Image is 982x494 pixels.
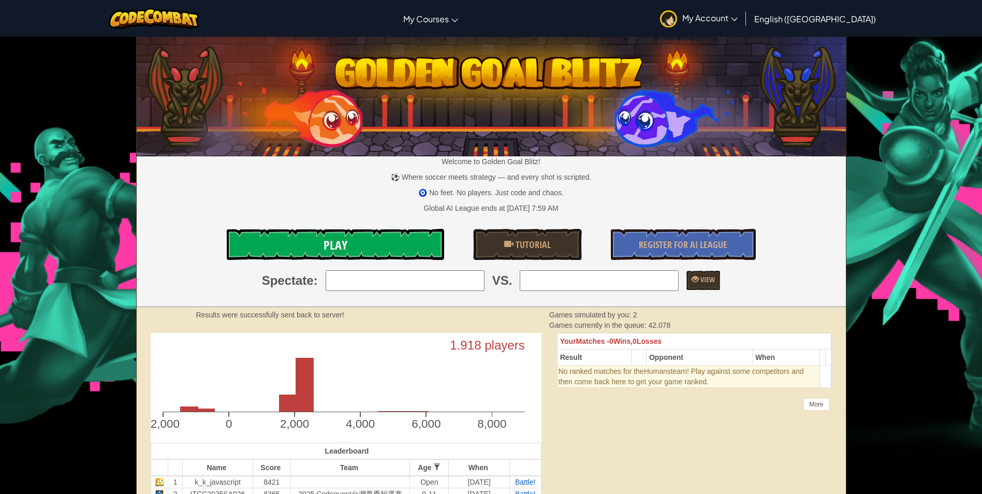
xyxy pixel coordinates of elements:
strong: Results were successfully sent back to server! [196,311,344,319]
span: Spectate [262,272,314,289]
span: View [699,274,715,284]
th: When [752,350,820,366]
text: 6,000 [412,417,441,430]
td: 8421 [253,476,290,488]
th: Team [290,459,410,476]
th: Name [183,459,253,476]
span: Play [324,237,347,253]
th: 0 0 [557,333,831,350]
text: 4,000 [346,417,375,430]
span: My Courses [403,13,449,24]
td: [DATE] [449,476,510,488]
div: Global AI League ends at [DATE] 7:59 AM [423,203,558,213]
span: 2 [633,311,637,319]
a: Register for AI League [611,229,756,260]
th: Result [557,350,631,366]
img: Golden Goal [137,33,846,156]
a: English ([GEOGRAPHIC_DATA]) [749,5,881,33]
text: 1.918 players [450,338,525,352]
div: More [803,398,829,411]
span: VS. [492,272,512,289]
a: My Courses [398,5,463,33]
span: team! Play against some competitors and then come back here to get your game ranked. [559,367,804,386]
span: English ([GEOGRAPHIC_DATA]) [754,13,876,24]
span: Matches - [576,337,610,345]
text: 2,000 [280,417,309,430]
p: 🧿 No feet. No players. Just code and chaos. [137,187,846,198]
p: Welcome to Golden Goal Blitz! [137,156,846,167]
text: 0 [225,417,232,430]
img: avatar [660,10,677,27]
span: Losses [637,337,662,345]
th: Age [410,459,449,476]
td: k_k_javascript [183,476,253,488]
img: CodeCombat logo [109,8,199,29]
span: No ranked matches for the [559,367,644,375]
span: Leaderboard [325,447,369,455]
td: 1 [168,476,183,488]
span: Games currently in the queue: [549,321,648,329]
span: Register for AI League [639,238,727,251]
a: Tutorial [473,229,582,260]
span: 42.078 [648,321,670,329]
text: 8,000 [477,417,506,430]
th: When [449,459,510,476]
th: Score [253,459,290,476]
p: ⚽ Where soccer meets strategy — and every shot is scripted. [137,172,846,182]
text: -2,000 [146,417,180,430]
a: My Account [655,2,743,35]
span: : [314,272,318,289]
span: Games simulated by you: [549,311,633,319]
span: Tutorial [514,238,551,251]
td: Open [410,476,449,488]
span: Wins, [613,337,633,345]
span: My Account [682,12,738,23]
th: Opponent [646,350,752,366]
td: Humans [557,366,820,388]
a: Battle! [515,478,536,486]
span: Your [560,337,576,345]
